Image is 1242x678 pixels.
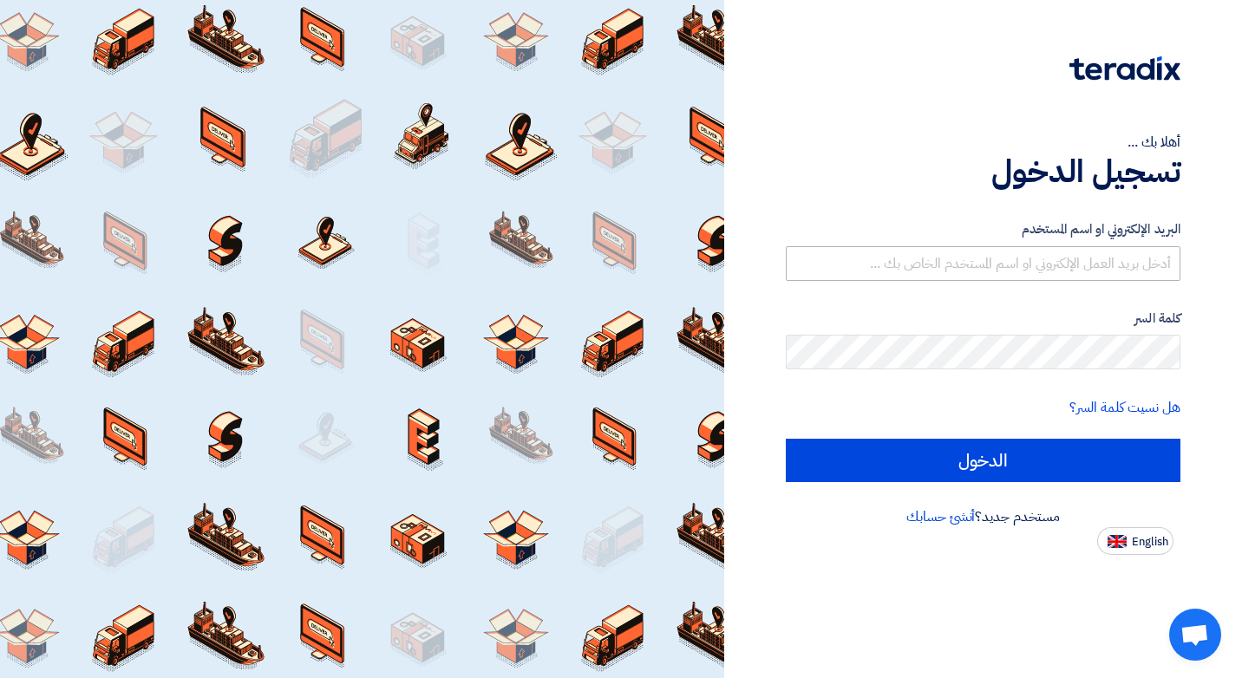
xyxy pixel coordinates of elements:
label: كلمة السر [786,309,1180,329]
a: هل نسيت كلمة السر؟ [1069,397,1180,418]
a: أنشئ حسابك [906,506,975,527]
div: أهلا بك ... [786,132,1180,153]
button: English [1097,527,1173,555]
div: Open chat [1169,609,1221,661]
div: مستخدم جديد؟ [786,506,1180,527]
input: الدخول [786,439,1180,482]
input: أدخل بريد العمل الإلكتروني او اسم المستخدم الخاص بك ... [786,246,1180,281]
img: en-US.png [1108,535,1127,548]
h1: تسجيل الدخول [786,153,1180,191]
span: English [1132,536,1168,548]
img: Teradix logo [1069,56,1180,81]
label: البريد الإلكتروني او اسم المستخدم [786,219,1180,239]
